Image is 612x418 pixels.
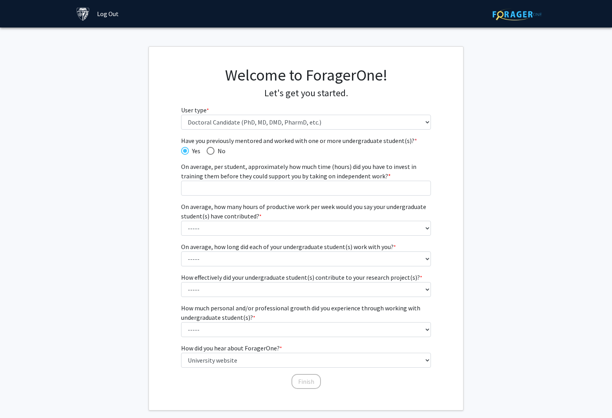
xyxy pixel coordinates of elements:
[181,343,282,353] label: How did you hear about ForagerOne?
[181,66,431,84] h1: Welcome to ForagerOne!
[214,146,225,156] span: No
[76,7,90,21] img: Johns Hopkins University Logo
[181,273,422,282] label: How effectively did your undergraduate student(s) contribute to your research project(s)?
[181,242,396,251] label: On average, how long did each of your undergraduate student(s) work with you?
[493,8,542,20] img: ForagerOne Logo
[189,146,200,156] span: Yes
[181,145,431,156] mat-radio-group: Have you previously mentored and worked with one or more undergraduate student(s)?
[181,202,431,221] label: On average, how many hours of productive work per week would you say your undergraduate student(s...
[6,383,33,412] iframe: Chat
[181,163,416,180] span: On average, per student, approximately how much time (hours) did you have to invest in training t...
[181,136,431,145] span: Have you previously mentored and worked with one or more undergraduate student(s)?
[181,88,431,99] h4: Let's get you started.
[181,105,209,115] label: User type
[181,303,431,322] label: How much personal and/or professional growth did you experience through working with undergraduat...
[291,374,321,389] button: Finish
